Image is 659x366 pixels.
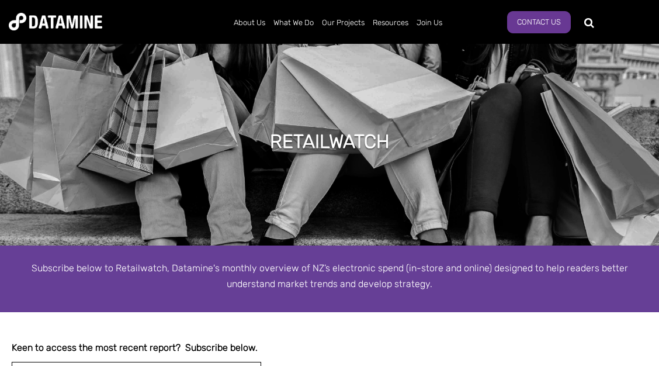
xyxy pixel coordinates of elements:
a: Our Projects [318,8,369,38]
a: Resources [369,8,412,38]
a: Join Us [412,8,446,38]
img: Datamine [9,13,102,30]
strong: Keen to access the most recent report? Subscribe below. [12,342,258,353]
a: About Us [230,8,269,38]
a: What We Do [269,8,318,38]
p: Subscribe below to Retailwatch, Datamine's monthly overview of NZ’s electronic spend (in-store an... [9,260,650,292]
h1: RETAILWATCH [270,129,390,154]
a: Contact Us [507,11,571,33]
